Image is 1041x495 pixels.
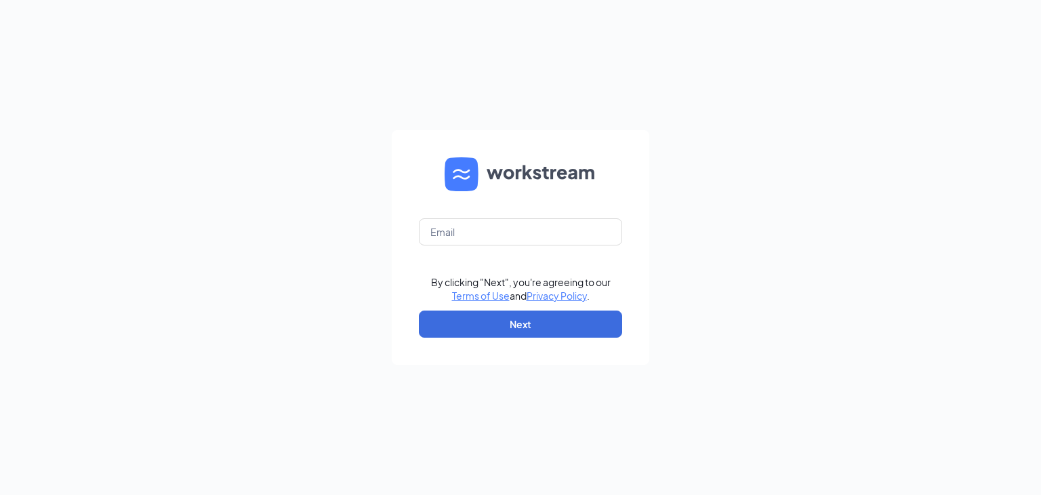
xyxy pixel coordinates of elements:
input: Email [419,218,622,245]
img: WS logo and Workstream text [445,157,596,191]
a: Privacy Policy [527,290,587,302]
a: Terms of Use [452,290,510,302]
button: Next [419,311,622,338]
div: By clicking "Next", you're agreeing to our and . [431,275,611,302]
